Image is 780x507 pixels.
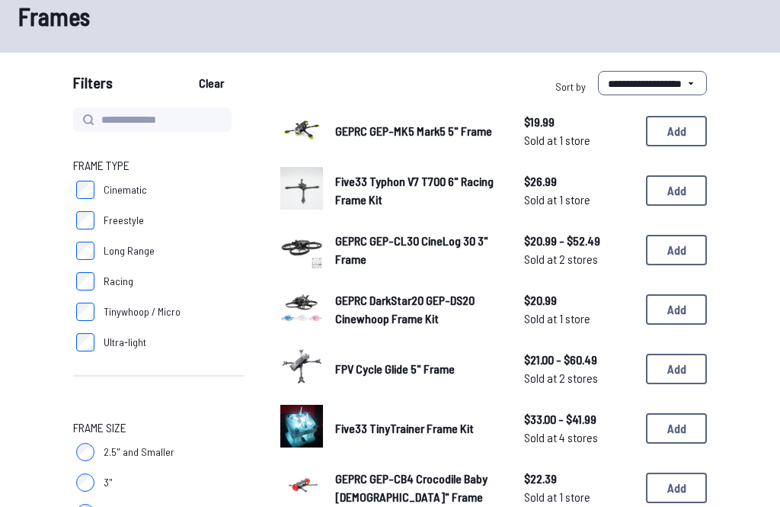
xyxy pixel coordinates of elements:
[335,291,500,328] a: GEPRC DarkStar20 GEP-DS20 Cinewhoop Frame Kit
[76,443,94,461] input: 2.5" and Smaller
[335,122,500,140] a: GEPRC GEP-MK5 Mark5 5" Frame
[335,360,500,378] a: FPV Cycle Glide 5" Frame
[280,345,323,388] img: image
[555,80,586,93] span: Sort by
[524,191,634,209] span: Sold at 1 store
[524,428,634,447] span: Sold at 4 stores
[104,304,181,319] span: Tinywhoop / Micro
[76,333,94,351] input: Ultra-light
[598,71,707,95] select: Sort by
[646,294,707,325] button: Add
[104,182,147,197] span: Cinematic
[76,211,94,229] input: Freestyle
[335,232,500,268] a: GEPRC GEP-CL30 CineLog 30 3" Frame
[104,274,133,289] span: Racing
[280,107,323,155] a: image
[524,470,634,488] span: $22.39
[76,181,94,199] input: Cinematic
[335,293,475,326] span: GEPRC DarkStar20 GEP-DS20 Cinewhoop Frame Kit
[186,71,237,95] button: Clear
[280,286,323,333] a: image
[335,124,492,138] span: GEPRC GEP-MK5 Mark5 5" Frame
[104,444,174,460] span: 2.5" and Smaller
[280,167,323,210] img: image
[280,345,323,393] a: image
[335,174,494,207] span: Five33 Typhon V7 T700 6" Racing Frame Kit
[335,470,500,506] a: GEPRC GEP-CB4 Crocodile Baby [DEMOGRAPHIC_DATA]" Frame
[524,250,634,268] span: Sold at 2 stores
[76,242,94,260] input: Long Range
[335,172,500,209] a: Five33 Typhon V7 T700 6" Racing Frame Kit
[524,172,634,191] span: $26.99
[646,473,707,503] button: Add
[73,419,126,437] span: Frame Size
[73,71,113,101] span: Filters
[104,243,155,258] span: Long Range
[335,361,455,376] span: FPV Cycle Glide 5" Frame
[335,421,474,435] span: Five33 TinyTrainer Frame Kit
[335,471,487,504] span: GEPRC GEP-CB4 Crocodile Baby [DEMOGRAPHIC_DATA]" Frame
[280,405,323,452] a: image
[524,291,634,310] span: $20.99
[104,335,146,350] span: Ultra-light
[280,107,323,150] img: image
[646,175,707,206] button: Add
[280,226,323,269] img: image
[524,113,634,131] span: $19.99
[280,464,323,507] img: image
[524,351,634,369] span: $21.00 - $60.49
[73,156,129,175] span: Frame Type
[524,488,634,506] span: Sold at 1 store
[76,303,94,321] input: Tinywhoop / Micro
[76,473,94,492] input: 3"
[524,131,634,149] span: Sold at 1 store
[280,405,323,448] img: image
[524,410,634,428] span: $33.00 - $41.99
[524,369,634,387] span: Sold at 2 stores
[280,167,323,214] a: image
[280,226,323,274] a: image
[104,475,113,490] span: 3"
[104,213,144,228] span: Freestyle
[646,116,707,146] button: Add
[524,310,634,328] span: Sold at 1 store
[646,354,707,384] button: Add
[524,232,634,250] span: $20.99 - $52.49
[646,235,707,265] button: Add
[646,413,707,444] button: Add
[335,233,488,266] span: GEPRC GEP-CL30 CineLog 30 3" Frame
[335,419,500,438] a: Five33 TinyTrainer Frame Kit
[76,272,94,290] input: Racing
[280,286,323,329] img: image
